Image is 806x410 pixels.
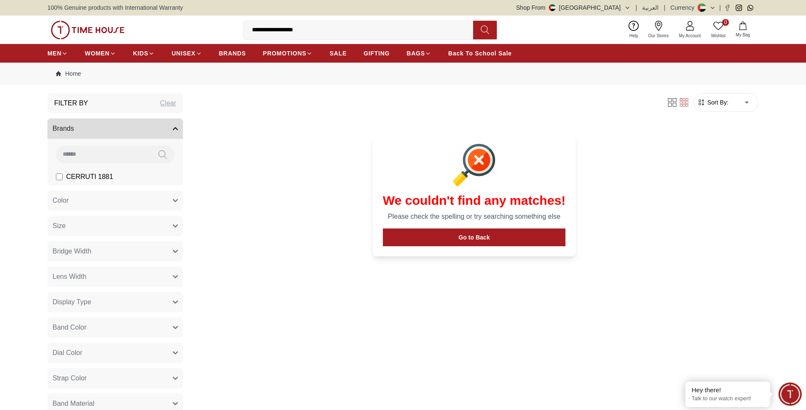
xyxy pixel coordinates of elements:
button: Band Color [47,317,183,338]
span: Bridge Width [53,246,91,256]
span: MEN [47,49,61,58]
div: Hey there! [692,386,764,394]
span: | [636,3,637,12]
a: Home [56,69,81,78]
a: KIDS [133,46,155,61]
h3: Filter By [54,98,88,108]
button: Shop From[GEOGRAPHIC_DATA] [516,3,631,12]
h1: We couldn't find any matches! [383,193,566,208]
span: 100% Genuine products with International Warranty [47,3,183,12]
button: Dial Color [47,343,183,363]
a: MEN [47,46,68,61]
span: Lens Width [53,272,86,282]
p: Talk to our watch expert! [692,395,764,402]
a: Our Stores [643,19,674,41]
button: Go to Back [383,228,566,246]
span: Wishlist [708,33,729,39]
nav: Breadcrumb [47,63,759,85]
button: Lens Width [47,267,183,287]
button: My Bag [731,20,755,40]
a: PROMOTIONS [263,46,313,61]
span: Back To School Sale [448,49,512,58]
span: GIFTING [363,49,390,58]
button: Strap Color [47,368,183,388]
a: SALE [330,46,346,61]
span: Dial Color [53,348,82,358]
a: Whatsapp [747,5,753,11]
span: My Account [676,33,704,39]
div: Chat Widget [778,382,802,406]
button: Sort By: [697,98,728,107]
a: Back To School Sale [448,46,512,61]
button: Brands [47,118,183,139]
div: Clear [160,98,176,108]
span: Sort By: [706,98,728,107]
span: Strap Color [53,373,87,383]
button: Size [47,216,183,236]
a: BRANDS [219,46,246,61]
span: | [664,3,665,12]
span: 0 [722,19,729,26]
span: KIDS [133,49,148,58]
img: United Arab Emirates [549,4,556,11]
img: ... [51,21,125,39]
input: CERRUTI 1881 [56,173,63,180]
span: Color [53,195,69,206]
a: UNISEX [172,46,202,61]
a: Help [624,19,643,41]
span: SALE [330,49,346,58]
span: BRANDS [219,49,246,58]
span: Band Color [53,322,86,333]
span: CERRUTI 1881 [66,172,113,182]
span: PROMOTIONS [263,49,307,58]
button: Bridge Width [47,241,183,261]
span: UNISEX [172,49,195,58]
span: Band Material [53,399,94,409]
button: Color [47,190,183,211]
span: Brands [53,124,74,134]
span: Our Stores [645,33,672,39]
a: GIFTING [363,46,390,61]
span: Size [53,221,66,231]
a: Facebook [724,5,731,11]
a: WOMEN [85,46,116,61]
a: 0Wishlist [706,19,731,41]
span: Help [626,33,642,39]
button: Display Type [47,292,183,312]
span: My Bag [732,32,753,38]
span: | [719,3,721,12]
span: Display Type [53,297,91,307]
span: BAGS [407,49,425,58]
div: Currency [670,3,698,12]
a: BAGS [407,46,431,61]
a: Instagram [736,5,742,11]
button: العربية [642,3,659,12]
span: WOMEN [85,49,110,58]
p: Please check the spelling or try searching something else [383,212,566,222]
